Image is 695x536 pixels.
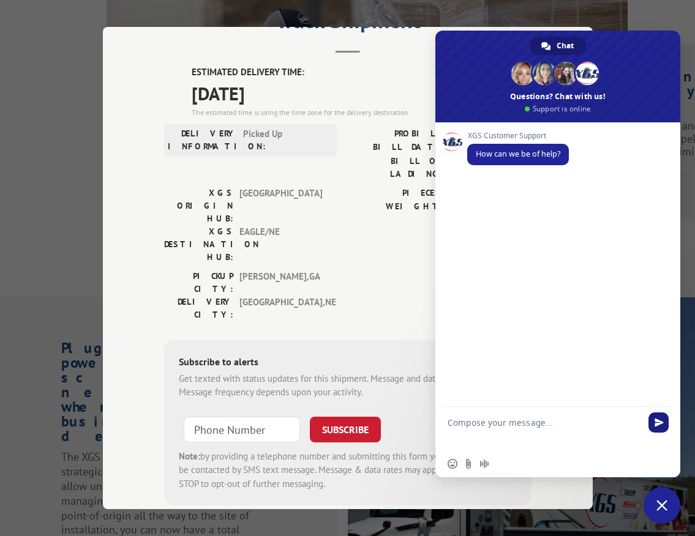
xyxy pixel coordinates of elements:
strong: Note: [179,450,200,461]
label: PICKUP CITY: [164,269,233,295]
span: [GEOGRAPHIC_DATA] [239,186,322,225]
span: How can we be of help? [476,149,560,159]
label: BILL DATE: [348,141,445,155]
span: Picked Up [243,127,326,152]
span: [GEOGRAPHIC_DATA] , NE [239,295,322,321]
label: XGS DESTINATION HUB: [164,225,233,263]
div: by providing a telephone number and submitting this form you are consenting to be contacted by SM... [179,449,517,491]
div: The estimated time is using the time zone for the delivery destination. [192,106,532,117]
label: DELIVERY INFORMATION: [168,127,237,152]
span: [PERSON_NAME] , GA [239,269,322,295]
span: Audio message [479,459,489,469]
h2: Track Shipment [164,12,532,35]
label: BILL OF LADING: [348,154,445,180]
div: Subscribe to alerts [179,354,517,371]
div: Get texted with status updates for this shipment. Message and data rates may apply. Message frequ... [179,371,517,399]
label: DELIVERY CITY: [164,295,233,321]
div: Chat [530,37,586,55]
label: XGS ORIGIN HUB: [164,186,233,225]
label: ESTIMATED DELIVERY TIME: [192,65,532,80]
label: PIECES: [348,186,445,200]
div: Close chat [644,487,680,524]
span: Chat [557,37,574,55]
button: SUBSCRIBE [310,416,381,442]
span: XGS Customer Support [467,132,569,140]
span: Send a file [464,459,473,469]
span: EAGLE/NE [239,225,322,263]
input: Phone Number [184,416,300,442]
label: WEIGHT: [348,200,445,214]
span: Send [648,412,669,433]
label: PROBILL: [348,127,445,141]
textarea: Compose your message... [448,417,641,450]
span: Insert an emoji [448,459,457,469]
span: [DATE] [192,79,532,106]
